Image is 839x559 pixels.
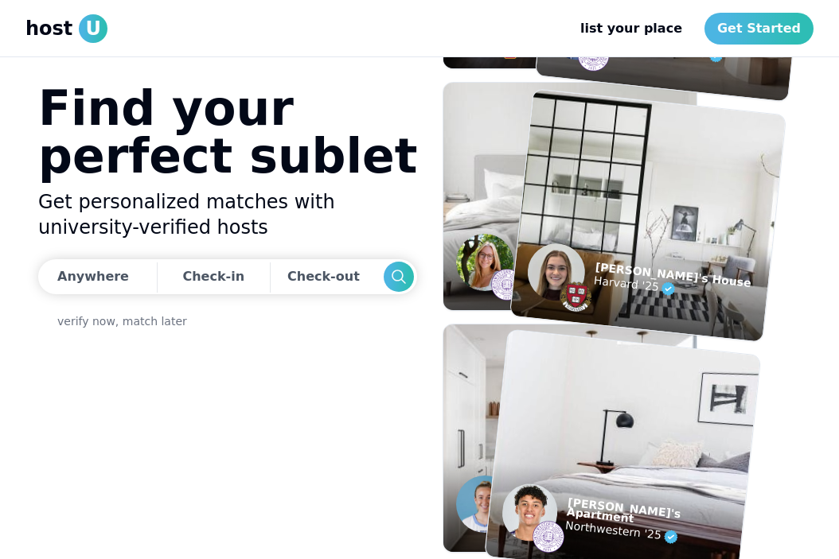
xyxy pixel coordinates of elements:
nav: Main [568,13,814,45]
img: example listing [443,324,697,552]
img: example listing host [531,519,566,554]
p: Northwestern '25 [564,516,742,553]
button: Search [384,262,414,292]
a: Get Started [704,13,814,45]
img: example listing host [500,481,560,544]
div: Dates trigger [38,259,417,294]
div: Check-out [287,261,366,293]
img: example listing [510,89,786,342]
button: Anywhere [38,259,152,294]
h2: Get personalized matches with university-verified hosts [38,189,417,240]
h1: Find your perfect sublet [38,84,417,180]
p: [PERSON_NAME]'s House [595,262,751,288]
img: example listing [443,83,697,310]
a: list your place [568,13,695,45]
img: example listing host [559,279,594,314]
p: [PERSON_NAME]'s Apartment [567,497,744,534]
p: Harvard '25 [593,271,751,306]
div: Anywhere [57,267,129,286]
img: example listing host [525,241,587,304]
span: U [79,14,107,43]
img: example listing host [456,234,513,291]
a: verify now, match later [57,313,187,329]
span: host [25,16,72,41]
a: hostU [25,14,107,43]
img: example listing host [491,269,523,301]
div: Check-in [182,261,244,293]
img: example listing host [456,476,513,533]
